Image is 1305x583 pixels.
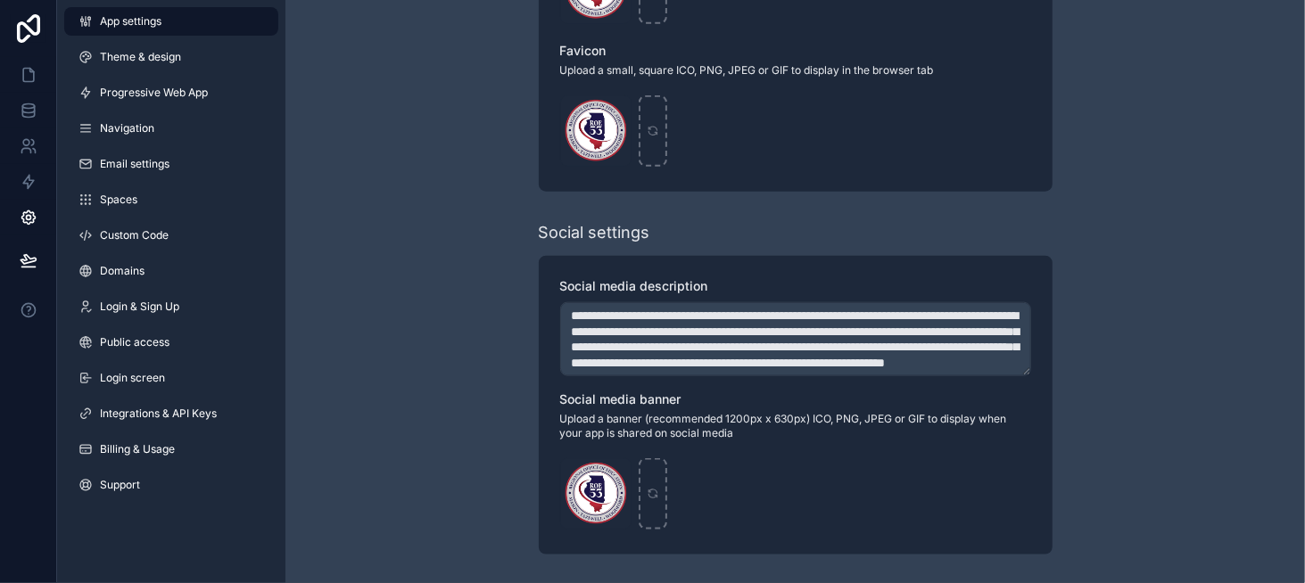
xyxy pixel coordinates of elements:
a: Domains [64,257,278,285]
span: Login & Sign Up [100,300,179,314]
a: Login & Sign Up [64,292,278,321]
span: Social media banner [560,391,681,406]
a: Integrations & API Keys [64,399,278,428]
a: Public access [64,328,278,357]
a: Email settings [64,150,278,178]
span: Upload a banner (recommended 1200px x 630px) ICO, PNG, JPEG or GIF to display when your app is sh... [560,412,1031,440]
a: Billing & Usage [64,435,278,464]
span: Integrations & API Keys [100,406,217,421]
span: Billing & Usage [100,442,175,456]
span: Support [100,478,140,492]
a: Custom Code [64,221,278,250]
span: Navigation [100,121,154,135]
span: Public access [100,335,169,349]
a: Theme & design [64,43,278,71]
span: Domains [100,264,145,278]
span: Spaces [100,193,137,207]
div: Social settings [539,220,650,245]
span: Email settings [100,157,169,171]
a: Support [64,471,278,499]
a: Spaces [64,185,278,214]
a: Navigation [64,114,278,143]
span: Social media description [560,278,708,293]
span: Theme & design [100,50,181,64]
span: App settings [100,14,161,29]
span: Upload a small, square ICO, PNG, JPEG or GIF to display in the browser tab [560,63,1031,78]
a: Progressive Web App [64,78,278,107]
span: Progressive Web App [100,86,208,100]
a: Login screen [64,364,278,392]
a: App settings [64,7,278,36]
span: Favicon [560,43,607,58]
span: Custom Code [100,228,169,242]
span: Login screen [100,371,165,385]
